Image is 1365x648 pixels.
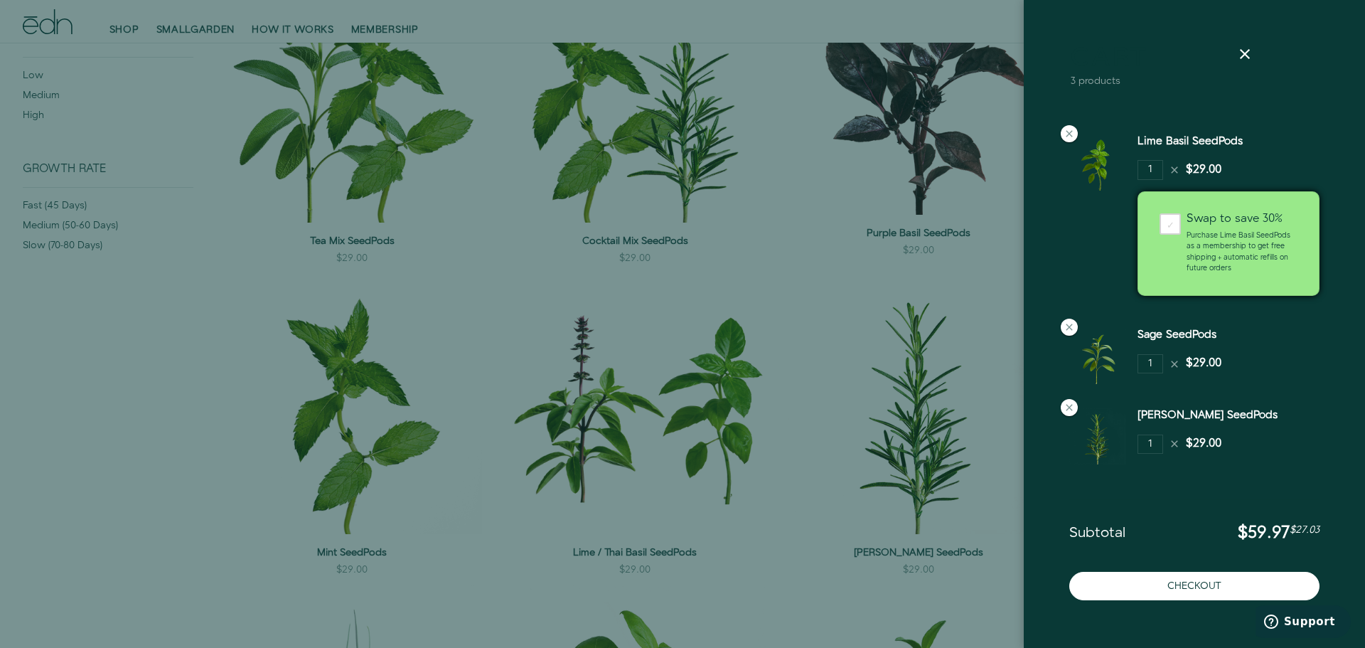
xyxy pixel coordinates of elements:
[1071,74,1076,88] span: 3
[1186,162,1221,179] div: $29.00
[1186,436,1221,452] div: $29.00
[1256,605,1351,641] iframe: Opens a widget where you can find more information
[1187,230,1297,274] p: Purchase Lime Basil SeedPods as a membership to get free shipping + automatic refills on future o...
[1187,213,1297,225] div: Swap to save 30%
[1069,572,1319,600] button: Checkout
[1186,356,1221,372] div: $29.00
[1290,523,1319,537] span: $27.03
[1071,46,1149,71] a: Cart
[1078,74,1120,88] span: products
[1238,521,1290,545] span: $59.97
[1137,408,1278,423] a: [PERSON_NAME] SeedPods
[1069,134,1126,191] img: Lime Basil SeedPods
[1069,408,1126,464] img: Rosemary SeedPods
[1069,525,1125,542] span: Subtotal
[1137,327,1216,342] a: Sage SeedPods
[1160,213,1181,235] div: ✓
[1069,327,1126,384] img: Sage SeedPods
[1137,134,1243,149] a: Lime Basil SeedPods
